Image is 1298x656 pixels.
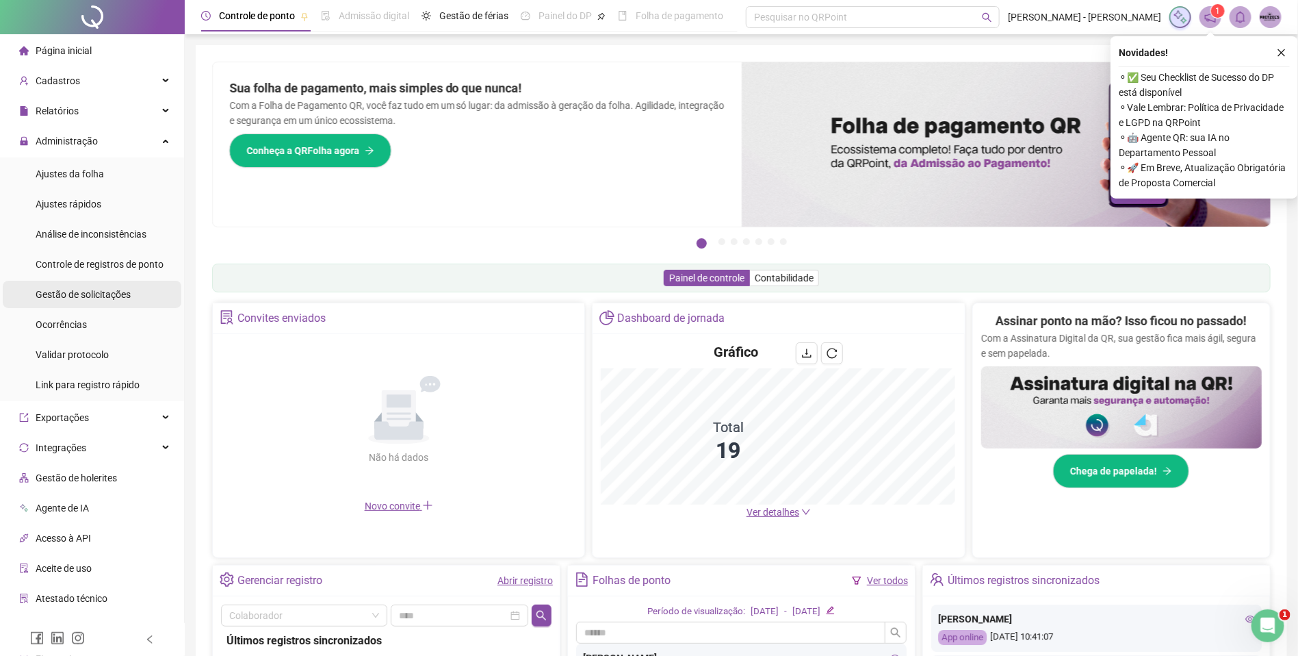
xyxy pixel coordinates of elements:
span: solution [220,310,234,325]
span: Atestado técnico [36,593,107,604]
span: Conheça a QRFolha agora [246,143,359,158]
span: Gestão de férias [439,10,508,21]
button: Conheça a QRFolha agora [229,134,391,168]
span: Chega de papelada! [1070,464,1157,479]
span: Aceite de uso [36,563,92,574]
span: arrow-right [365,146,374,155]
span: export [19,413,29,422]
span: Folha de pagamento [636,10,723,21]
span: user-add [19,76,29,86]
sup: 1 [1211,4,1225,18]
p: Com a Folha de Pagamento QR, você faz tudo em um só lugar: da admissão à geração da folha. Agilid... [229,98,725,128]
span: pushpin [300,12,309,21]
span: Administração [36,136,98,147]
span: Ajustes rápidos [36,199,101,210]
span: ⚬ 🤖 Agente QR: sua IA no Departamento Pessoal [1119,130,1290,160]
iframe: Intercom live chat [1251,609,1284,642]
span: team [930,572,944,587]
span: Gestão de solicitações [36,289,131,300]
div: Gerenciar registro [237,569,322,592]
div: Período de visualização: [647,605,745,619]
span: Acesso à API [36,533,91,544]
button: 2 [718,238,725,245]
span: download [801,348,812,359]
span: clock-circle [201,11,211,21]
div: Dashboard de jornada [618,307,725,330]
span: lock [19,136,29,146]
span: Ajustes da folha [36,168,104,179]
span: Exportações [36,412,89,423]
span: left [145,635,155,644]
span: search [982,12,992,23]
span: Controle de ponto [219,10,295,21]
div: [PERSON_NAME] [938,611,1255,627]
span: Painel do DP [538,10,592,21]
span: search [890,627,901,638]
button: 6 [768,238,775,245]
span: dashboard [521,11,530,21]
span: 1 [1280,609,1290,620]
div: Convites enviados [237,307,326,330]
span: Ocorrências [36,319,87,330]
span: Integrações [36,442,86,453]
p: Com a Assinatura Digital da QR, sua gestão fica mais ágil, segura e sem papelada. [981,331,1262,361]
span: Cadastros [36,75,80,86]
span: file [19,106,29,116]
span: Novidades ! [1119,45,1168,60]
span: search [536,610,547,621]
span: ⚬ Vale Lembrar: Política de Privacidade e LGPD na QRPoint [1119,100,1290,130]
span: eye [1245,614,1255,624]
span: Página inicial [36,45,92,56]
span: Admissão digital [339,10,409,21]
span: solution [19,594,29,603]
a: Ver todos [867,575,908,586]
img: sparkle-icon.fc2bf0ac1784a2077858766a79e2daf3.svg [1173,10,1188,25]
span: plus [422,500,433,511]
span: apartment [19,473,29,483]
span: 1 [1216,6,1221,16]
div: App online [938,630,987,646]
span: [PERSON_NAME] - [PERSON_NAME] [1008,10,1161,25]
button: 7 [780,238,787,245]
span: Relatórios [36,105,79,116]
button: 3 [731,238,738,245]
span: facebook [30,631,44,645]
span: Ver detalhes [747,507,799,518]
div: [DATE] 10:41:07 [938,630,1255,646]
span: file-done [321,11,330,21]
span: bell [1234,11,1247,23]
img: banner%2F8d14a306-6205-4263-8e5b-06e9a85ad873.png [742,62,1271,227]
span: filter [852,576,861,585]
span: ⚬ 🚀 Em Breve, Atualização Obrigatória de Proposta Comercial [1119,160,1290,190]
div: [DATE] [792,605,820,619]
a: Ver detalhes down [747,507,811,518]
span: Painel de controle [669,273,744,283]
span: Gestão de holerites [36,472,117,483]
div: Não há dados [336,450,462,465]
span: instagram [71,631,85,645]
div: Folhas de ponto [593,569,671,592]
span: Análise de inconsistências [36,229,146,240]
span: Agente de IA [36,503,89,514]
div: Últimos registros sincronizados [226,632,546,649]
button: 4 [743,238,750,245]
button: 1 [697,238,707,249]
span: reload [827,348,838,359]
span: Contabilidade [755,273,814,283]
span: Controle de registros de ponto [36,259,164,270]
span: pie-chart [599,310,614,325]
span: ⚬ ✅ Seu Checklist de Sucesso do DP está disponível [1119,70,1290,100]
button: 5 [755,238,762,245]
span: Link para registro rápido [36,379,140,390]
span: Validar protocolo [36,349,109,360]
span: arrow-right [1163,466,1172,476]
span: down [801,507,811,517]
span: api [19,533,29,543]
img: 60548 [1260,7,1281,27]
span: sun [421,11,431,21]
span: home [19,46,29,55]
h2: Assinar ponto na mão? Isso ficou no passado! [996,312,1247,331]
span: pushpin [597,12,606,21]
span: close [1277,48,1286,58]
span: edit [826,606,835,615]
